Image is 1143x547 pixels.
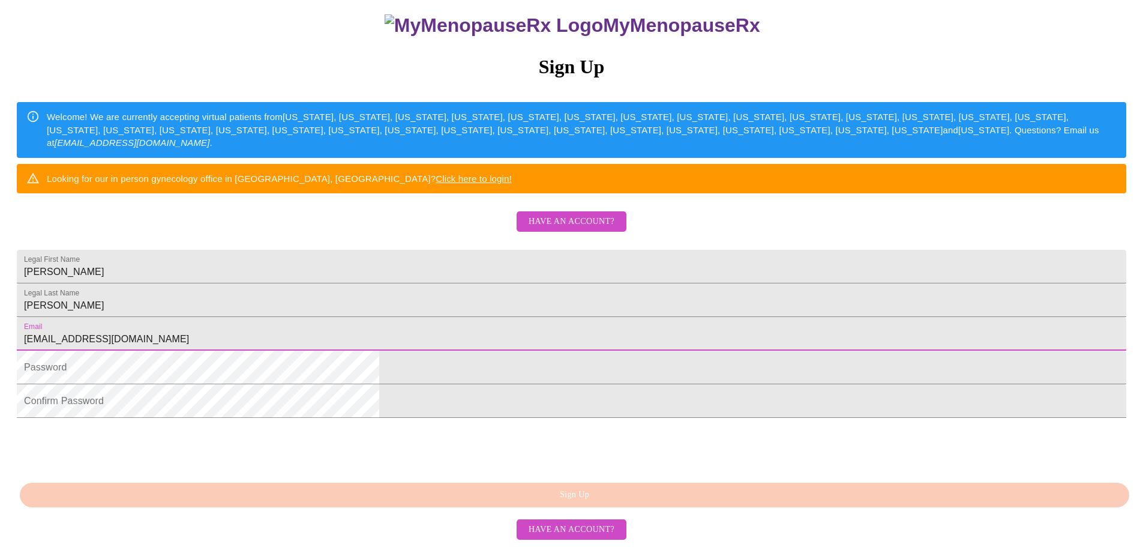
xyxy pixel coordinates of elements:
[529,522,614,537] span: Have an account?
[385,14,603,37] img: MyMenopauseRx Logo
[529,214,614,229] span: Have an account?
[55,138,210,148] em: [EMAIL_ADDRESS][DOMAIN_NAME]
[517,519,626,540] button: Have an account?
[47,106,1117,154] div: Welcome! We are currently accepting virtual patients from [US_STATE], [US_STATE], [US_STATE], [US...
[17,424,199,471] iframe: reCAPTCHA
[517,211,626,232] button: Have an account?
[436,174,512,184] a: Click here to login!
[17,56,1126,78] h3: Sign Up
[47,168,512,190] div: Looking for our in person gynecology office in [GEOGRAPHIC_DATA], [GEOGRAPHIC_DATA]?
[514,524,629,534] a: Have an account?
[19,14,1127,37] h3: MyMenopauseRx
[514,225,629,235] a: Have an account?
